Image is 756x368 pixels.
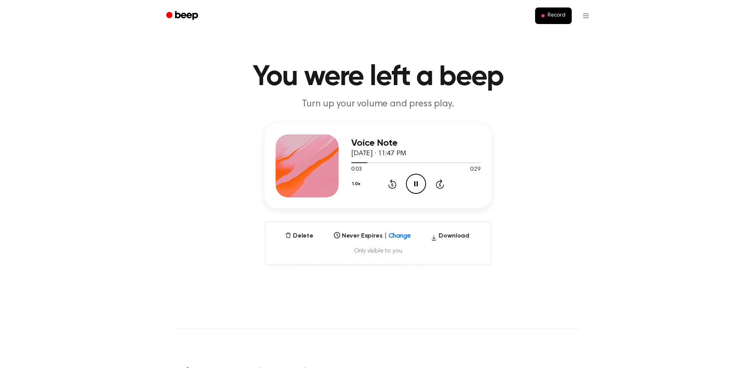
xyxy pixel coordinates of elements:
[227,98,529,111] p: Turn up your volume and press play.
[351,165,361,174] span: 0:03
[161,8,205,24] a: Beep
[176,63,580,91] h1: You were left a beep
[576,6,595,25] button: Open menu
[470,165,480,174] span: 0:29
[351,177,363,191] button: 1.0x
[351,150,406,157] span: [DATE] · 11:47 PM
[351,138,480,149] h3: Voice Note
[275,247,481,255] span: Only visible to you
[428,231,472,244] button: Download
[548,12,565,19] span: Record
[535,7,572,24] button: Record
[282,231,317,241] button: Delete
